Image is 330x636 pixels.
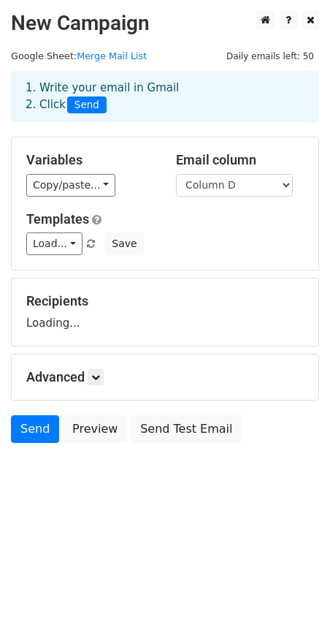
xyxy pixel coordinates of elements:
a: Send Test Email [131,415,242,443]
h5: Email column [176,152,304,168]
h5: Advanced [26,369,304,385]
div: Loading... [26,293,304,331]
a: Merge Mail List [77,50,147,61]
a: Daily emails left: 50 [221,50,319,61]
span: Send [67,96,107,114]
small: Google Sheet: [11,50,147,61]
div: 1. Write your email in Gmail 2. Click [15,80,315,113]
a: Load... [26,232,82,255]
h5: Recipients [26,293,304,309]
button: Save [105,232,143,255]
h2: New Campaign [11,11,319,36]
h5: Variables [26,152,154,168]
a: Send [11,415,59,443]
a: Copy/paste... [26,174,115,197]
a: Preview [63,415,127,443]
a: Templates [26,211,89,227]
span: Daily emails left: 50 [221,48,319,64]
